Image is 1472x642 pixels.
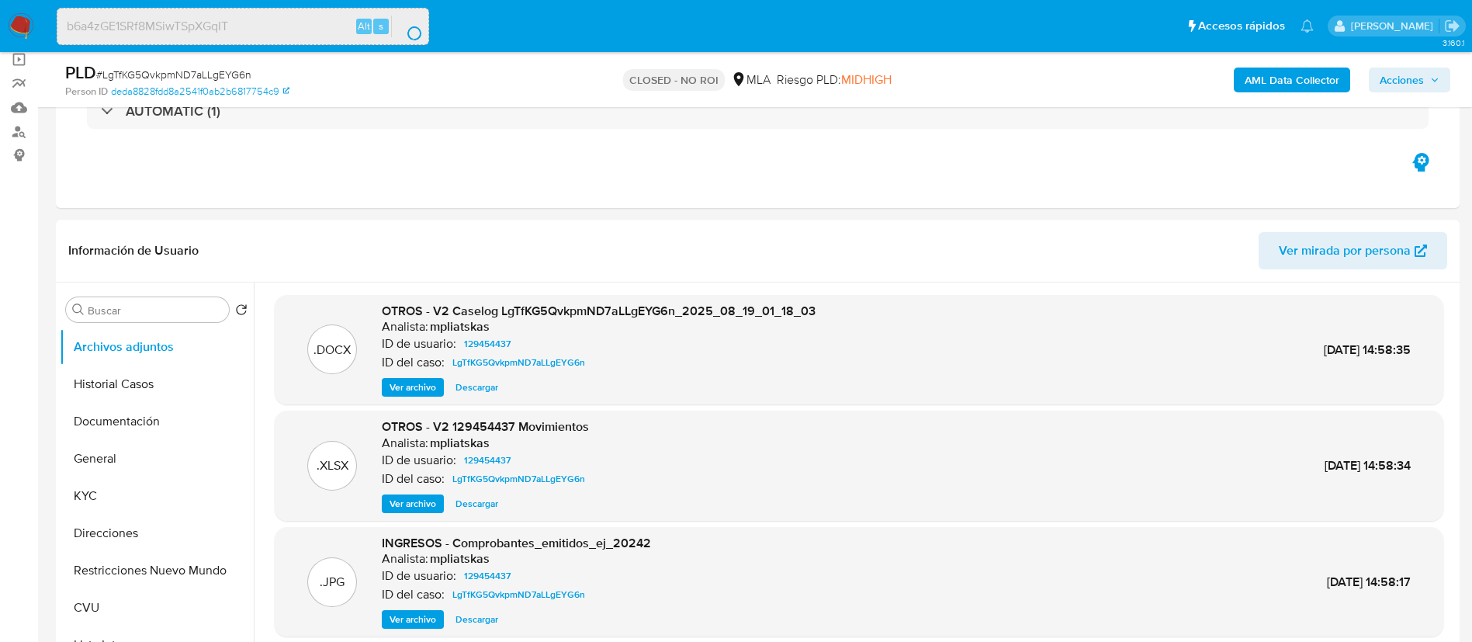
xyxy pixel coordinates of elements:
button: General [60,440,254,477]
a: 129454437 [458,567,517,585]
h1: Información de Usuario [68,243,199,259]
p: .JPG [320,574,345,591]
div: AUTOMATIC (1) [87,93,1429,129]
button: Direcciones [60,515,254,552]
span: # LgTfKG5QvkpmND7aLLgEYG6n [96,67,251,82]
p: ID de usuario: [382,568,456,584]
p: ID del caso: [382,587,445,602]
span: Descargar [455,612,498,627]
p: ID del caso: [382,471,445,487]
button: KYC [60,477,254,515]
p: ID de usuario: [382,336,456,352]
button: Descargar [448,610,506,629]
span: LgTfKG5QvkpmND7aLLgEYG6n [452,585,585,604]
span: [DATE] 14:58:34 [1325,456,1411,474]
button: Ver archivo [382,495,444,513]
p: .XLSX [317,457,348,474]
button: search-icon [391,16,423,37]
span: 3.160.1 [1443,36,1464,49]
a: deda8828fdd8a2541f0ab2b6817754c9 [111,85,289,99]
button: Descargar [448,378,506,397]
span: Descargar [455,380,498,395]
p: ID del caso: [382,355,445,370]
span: 129454437 [464,567,511,585]
input: Buscar usuario o caso... [57,16,428,36]
span: 129454437 [464,451,511,470]
span: Ver archivo [390,496,436,512]
span: Riesgo PLD: [777,71,892,88]
h6: mpliatskas [430,551,490,567]
a: 129454437 [458,451,517,470]
button: Acciones [1369,68,1450,92]
a: Salir [1444,18,1460,34]
h3: AUTOMATIC (1) [126,102,220,120]
button: AML Data Collector [1234,68,1350,92]
span: MIDHIGH [841,71,892,88]
span: Descargar [455,496,498,512]
p: Analista: [382,436,428,451]
button: Archivos adjuntos [60,328,254,366]
p: ID de usuario: [382,453,456,468]
button: Ver archivo [382,378,444,397]
span: [DATE] 14:58:35 [1324,341,1411,359]
span: INGRESOS - Comprobantes_emitidos_ej_20242 [382,534,651,552]
span: Ver mirada por persona [1279,232,1411,269]
span: s [379,19,383,33]
span: 129454437 [464,335,511,353]
h6: mpliatskas [430,319,490,335]
button: Ver archivo [382,610,444,629]
a: 129454437 [458,335,517,353]
span: Alt [358,19,370,33]
b: AML Data Collector [1245,68,1339,92]
a: LgTfKG5QvkpmND7aLLgEYG6n [446,353,591,372]
a: LgTfKG5QvkpmND7aLLgEYG6n [446,470,591,488]
b: PLD [65,60,96,85]
span: Ver archivo [390,380,436,395]
p: CLOSED - NO ROI [623,69,725,91]
h6: mpliatskas [430,436,490,451]
button: Documentación [60,403,254,440]
b: Person ID [65,85,108,99]
button: CVU [60,589,254,626]
a: LgTfKG5QvkpmND7aLLgEYG6n [446,585,591,604]
p: .DOCX [313,342,351,359]
span: [DATE] 14:58:17 [1327,573,1411,591]
input: Buscar [88,304,223,318]
span: OTROS - V2 129454437 Movimientos [382,418,589,436]
button: Descargar [448,495,506,513]
p: Analista: [382,551,428,567]
button: Volver al orden por defecto [235,304,248,321]
button: Buscar [72,304,85,316]
span: Accesos rápidos [1198,18,1285,34]
span: LgTfKG5QvkpmND7aLLgEYG6n [452,353,585,372]
p: Analista: [382,319,428,335]
span: Acciones [1380,68,1424,92]
a: Notificaciones [1301,19,1314,33]
div: MLA [731,71,771,88]
button: Ver mirada por persona [1259,232,1447,269]
p: micaela.pliatskas@mercadolibre.com [1351,19,1439,33]
span: OTROS - V2 Caselog LgTfKG5QvkpmND7aLLgEYG6n_2025_08_19_01_18_03 [382,302,816,320]
button: Restricciones Nuevo Mundo [60,552,254,589]
span: Ver archivo [390,612,436,627]
button: Historial Casos [60,366,254,403]
span: LgTfKG5QvkpmND7aLLgEYG6n [452,470,585,488]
